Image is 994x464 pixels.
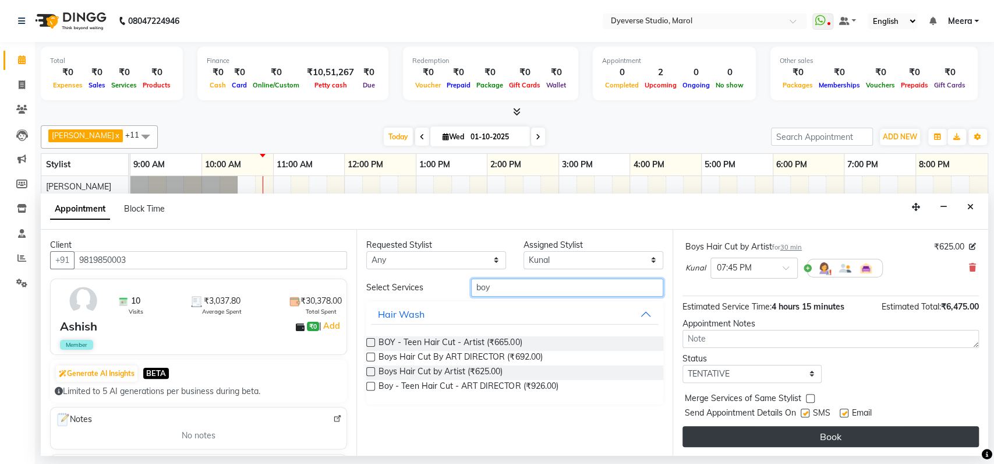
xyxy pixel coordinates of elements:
[140,66,174,79] div: ₹0
[682,426,979,447] button: Book
[202,156,244,173] a: 10:00 AM
[46,159,70,170] span: Stylist
[630,156,667,173] a: 4:00 PM
[685,262,706,274] span: Kunal
[844,156,881,173] a: 7:00 PM
[229,81,250,89] span: Card
[642,66,680,79] div: 2
[602,66,642,79] div: 0
[506,66,543,79] div: ₹0
[55,385,342,398] div: Limited to 5 AI generations per business during beta.
[473,81,506,89] span: Package
[772,243,802,251] small: for
[602,81,642,89] span: Completed
[207,66,229,79] div: ₹0
[816,81,863,89] span: Memberships
[307,322,319,331] span: ₹0
[358,282,462,294] div: Select Services
[207,56,379,66] div: Finance
[467,128,525,146] input: 2025-10-01
[74,251,347,269] input: Search by Name/Mobile/Email/Code
[125,130,148,139] span: +11
[471,279,663,297] input: Search by service name
[602,56,747,66] div: Appointment
[250,81,302,89] span: Online/Custom
[444,81,473,89] span: Prepaid
[685,241,802,253] div: Boys Hair Cut by Artist
[345,156,386,173] a: 12:00 PM
[229,66,250,79] div: ₹0
[685,392,801,407] span: Merge Services of Same Stylist
[852,407,872,421] span: Email
[86,66,108,79] div: ₹0
[969,243,976,250] i: Edit price
[66,284,100,318] img: avatar
[302,66,359,79] div: ₹10,51,267
[773,156,810,173] a: 6:00 PM
[379,336,522,351] span: BOY - Teen Hair Cut - Artist (₹665.00)
[771,128,873,146] input: Search Appointment
[50,81,86,89] span: Expenses
[713,81,747,89] span: No show
[559,156,596,173] a: 3:00 PM
[473,66,506,79] div: ₹0
[412,56,569,66] div: Redemption
[444,66,473,79] div: ₹0
[378,307,425,321] div: Hair Wash
[882,301,941,312] span: Estimated Total:
[543,81,569,89] span: Wallet
[50,251,75,269] button: +91
[772,301,844,312] span: 4 hours 15 minutes
[931,66,968,79] div: ₹0
[371,304,658,325] button: Hair Wash
[412,81,444,89] span: Voucher
[543,66,569,79] div: ₹0
[642,81,680,89] span: Upcoming
[55,412,92,427] span: Notes
[319,319,342,333] span: |
[682,301,772,312] span: Estimated Service Time:
[702,156,738,173] a: 5:00 PM
[140,81,174,89] span: Products
[863,81,898,89] span: Vouchers
[250,66,302,79] div: ₹0
[780,81,816,89] span: Packages
[838,261,852,275] img: Member.png
[124,203,165,214] span: Block Time
[306,307,337,316] span: Total Spent
[931,81,968,89] span: Gift Cards
[86,81,108,89] span: Sales
[131,295,140,307] span: 10
[523,239,663,251] div: Assigned Stylist
[130,156,168,173] a: 9:00 AM
[321,319,342,333] a: Add
[56,365,137,382] button: Generate AI Insights
[360,81,378,89] span: Due
[859,261,873,275] img: Interior.png
[416,156,453,173] a: 1:00 PM
[202,307,242,316] span: Average Spent
[50,199,110,220] span: Appointment
[680,81,713,89] span: Ongoing
[379,365,503,380] span: Boys Hair Cut by Artist (₹625.00)
[934,241,964,253] span: ₹625.00
[207,81,229,89] span: Cash
[114,131,119,140] a: x
[129,307,143,316] span: Visits
[916,156,953,173] a: 8:00 PM
[813,407,830,421] span: SMS
[379,380,558,395] span: Boy - Teen Hair Cut - ART DIRECTOR (₹926.00)
[941,301,979,312] span: ₹6,475.00
[817,261,831,275] img: Hairdresser.png
[962,198,979,216] button: Close
[863,66,898,79] div: ₹0
[312,81,350,89] span: Petty cash
[143,368,169,379] span: BETA
[274,156,316,173] a: 11:00 AM
[108,81,140,89] span: Services
[359,66,379,79] div: ₹0
[780,56,968,66] div: Other sales
[682,353,822,365] div: Status
[898,66,931,79] div: ₹0
[440,132,467,141] span: Wed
